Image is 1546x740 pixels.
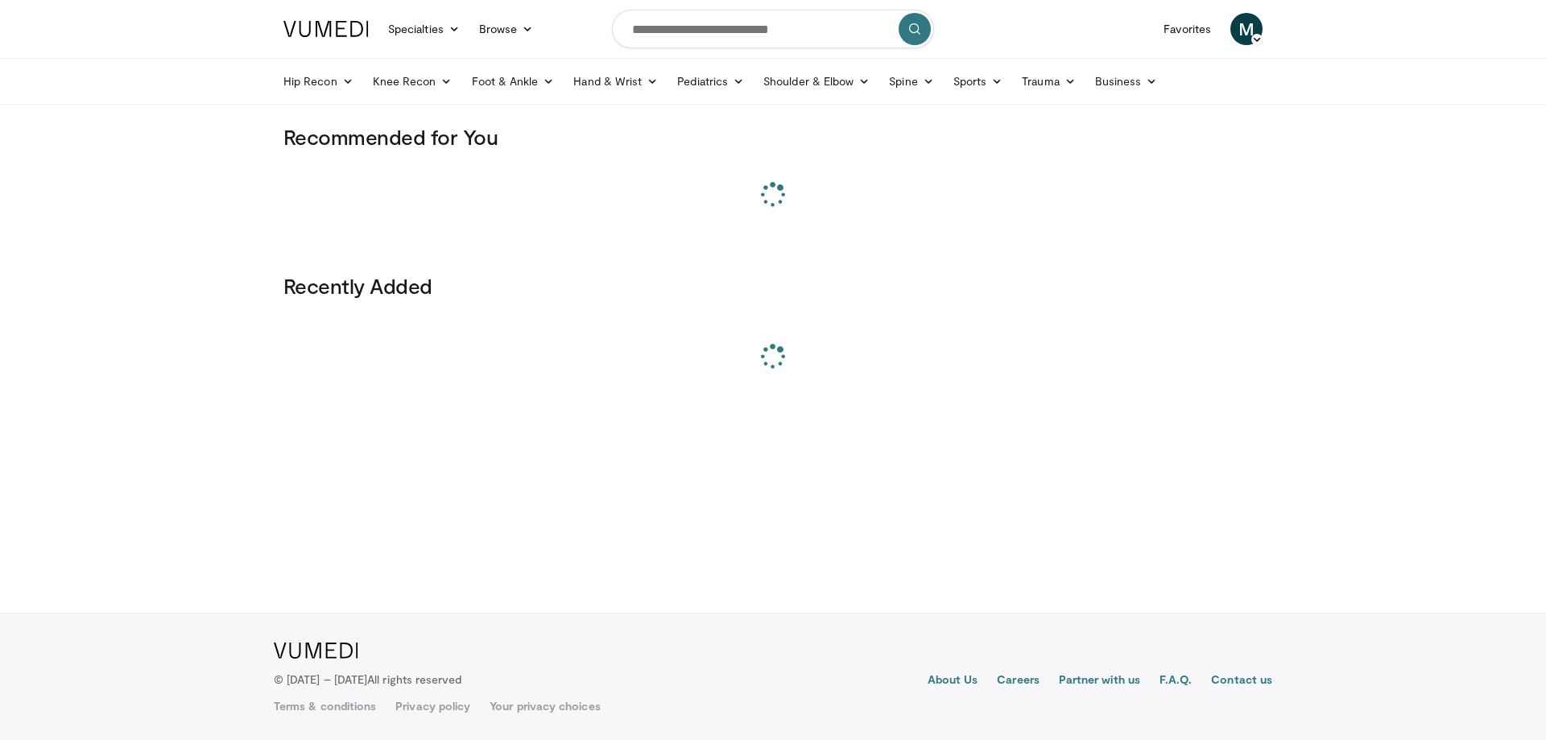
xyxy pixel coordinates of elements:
h3: Recommended for You [283,124,1263,150]
a: Hand & Wrist [564,65,668,97]
a: Terms & conditions [274,698,376,714]
a: Partner with us [1059,672,1140,691]
input: Search topics, interventions [612,10,934,48]
a: Browse [469,13,544,45]
a: Hip Recon [274,65,363,97]
a: Knee Recon [363,65,462,97]
span: All rights reserved [367,672,461,686]
p: © [DATE] – [DATE] [274,672,462,688]
a: Trauma [1012,65,1085,97]
a: Pediatrics [668,65,754,97]
a: Foot & Ankle [462,65,564,97]
a: Shoulder & Elbow [754,65,879,97]
h3: Recently Added [283,273,1263,299]
a: F.A.Q. [1159,672,1192,691]
a: Business [1085,65,1168,97]
a: Contact us [1211,672,1272,691]
a: Favorites [1154,13,1221,45]
a: About Us [928,672,978,691]
a: Specialties [378,13,469,45]
a: Sports [944,65,1013,97]
img: VuMedi Logo [283,21,369,37]
a: M [1230,13,1263,45]
a: Spine [879,65,943,97]
a: Privacy policy [395,698,470,714]
img: VuMedi Logo [274,643,358,659]
a: Your privacy choices [490,698,600,714]
a: Careers [997,672,1040,691]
